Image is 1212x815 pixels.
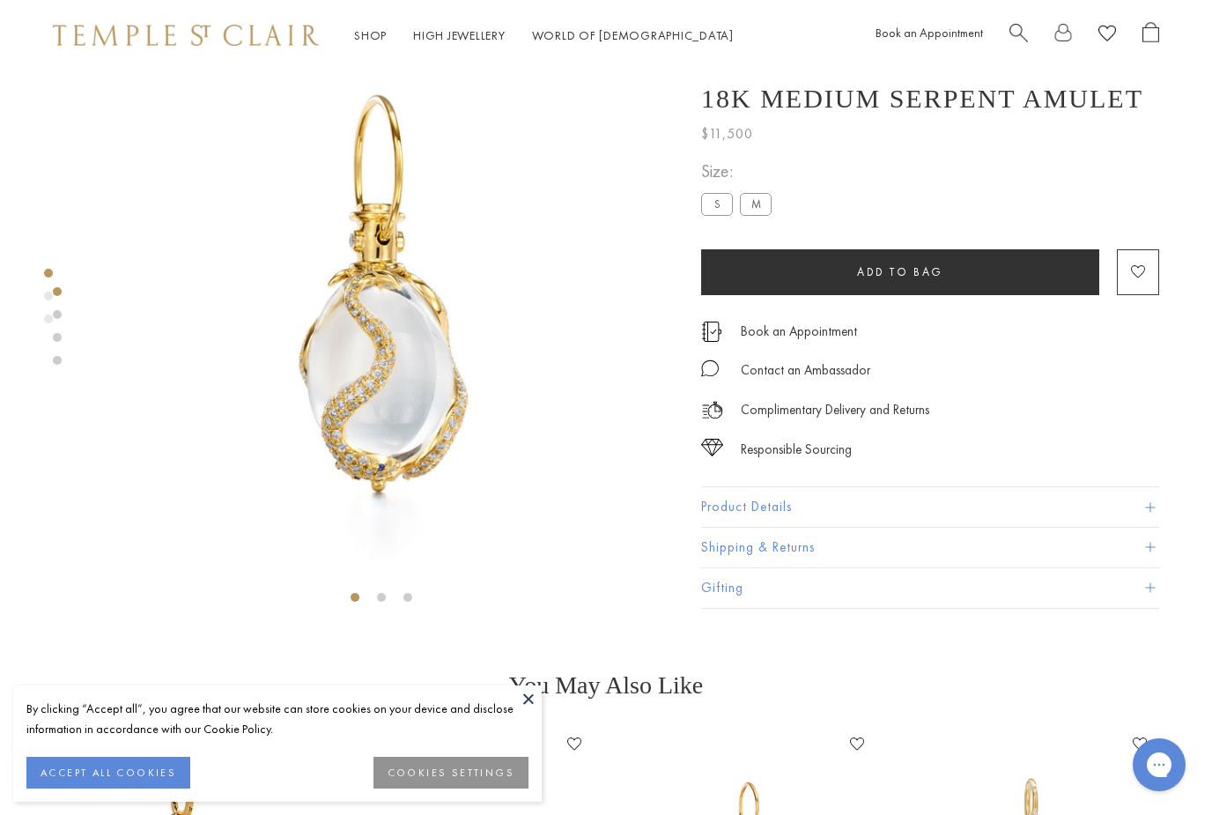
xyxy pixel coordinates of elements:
img: icon_sourcing.svg [701,439,723,456]
img: icon_delivery.svg [701,399,723,421]
a: ShopShop [354,27,387,43]
span: $11,500 [701,122,753,145]
button: COOKIES SETTINGS [373,757,528,789]
img: Temple St. Clair [53,25,319,46]
nav: Main navigation [354,25,734,47]
a: High JewelleryHigh Jewellery [413,27,506,43]
button: Gifting [701,568,1159,608]
span: Add to bag [857,264,943,279]
label: S [701,194,733,216]
span: Size: [701,158,779,187]
button: ACCEPT ALL COOKIES [26,757,190,789]
a: World of [DEMOGRAPHIC_DATA]World of [DEMOGRAPHIC_DATA] [532,27,734,43]
p: Complimentary Delivery and Returns [741,399,929,421]
button: Add to bag [701,249,1099,295]
a: View Wishlist [1098,22,1116,49]
div: Product gallery navigation [44,264,53,337]
iframe: Gorgias live chat messenger [1124,732,1194,797]
img: MessageIcon-01_2.svg [701,359,719,377]
a: Book an Appointment [741,322,857,341]
img: icon_appointment.svg [701,322,722,342]
button: Shipping & Returns [701,528,1159,567]
h1: 18K Medium Serpent Amulet [701,84,1143,114]
div: Responsible Sourcing [741,439,852,461]
a: Open Shopping Bag [1142,22,1159,49]
div: By clicking “Accept all”, you agree that our website can store cookies on your device and disclos... [26,699,528,739]
a: Search [1009,22,1028,49]
a: Book an Appointment [876,25,983,41]
h3: You May Also Like [70,671,1142,700]
button: Product Details [701,488,1159,528]
div: Contact an Ambassador [741,359,870,382]
label: M [740,194,772,216]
